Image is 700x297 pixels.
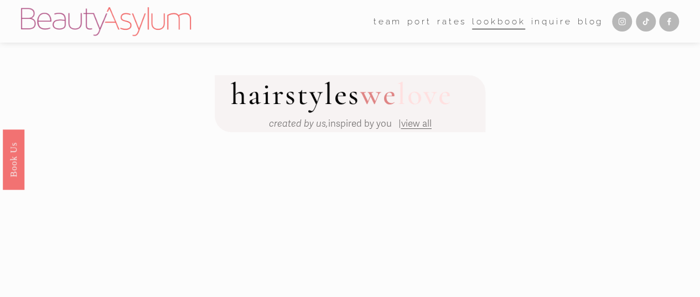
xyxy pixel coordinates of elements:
span: love [397,76,453,113]
span: we [360,76,397,113]
a: TikTok [636,12,656,32]
a: port [407,13,431,30]
span: team [374,14,402,29]
a: view all [401,118,431,129]
a: Facebook [659,12,679,32]
a: Instagram [612,12,632,32]
a: Rates [437,13,466,30]
em: created by us, [268,118,328,129]
a: Lookbook [472,13,525,30]
img: Beauty Asylum | Bridal Hair &amp; Makeup Charlotte &amp; Atlanta [21,7,191,36]
a: Blog [578,13,603,30]
a: Book Us [3,129,24,189]
h2: hairstyles [231,79,453,110]
span: inspired by you | [268,118,401,129]
a: folder dropdown [374,13,402,30]
a: Inquire [531,13,572,30]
